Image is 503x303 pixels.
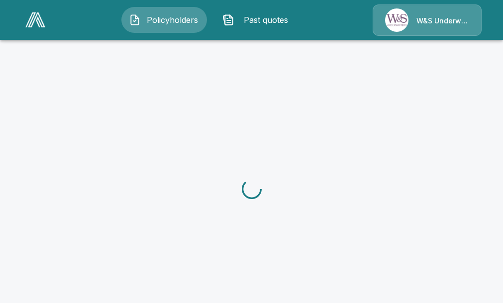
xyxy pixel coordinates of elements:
[25,12,45,27] img: AA Logo
[121,7,207,33] button: Policyholders IconPolicyholders
[222,14,234,26] img: Past quotes Icon
[145,14,200,26] span: Policyholders
[238,14,293,26] span: Past quotes
[129,14,141,26] img: Policyholders Icon
[215,7,301,33] button: Past quotes IconPast quotes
